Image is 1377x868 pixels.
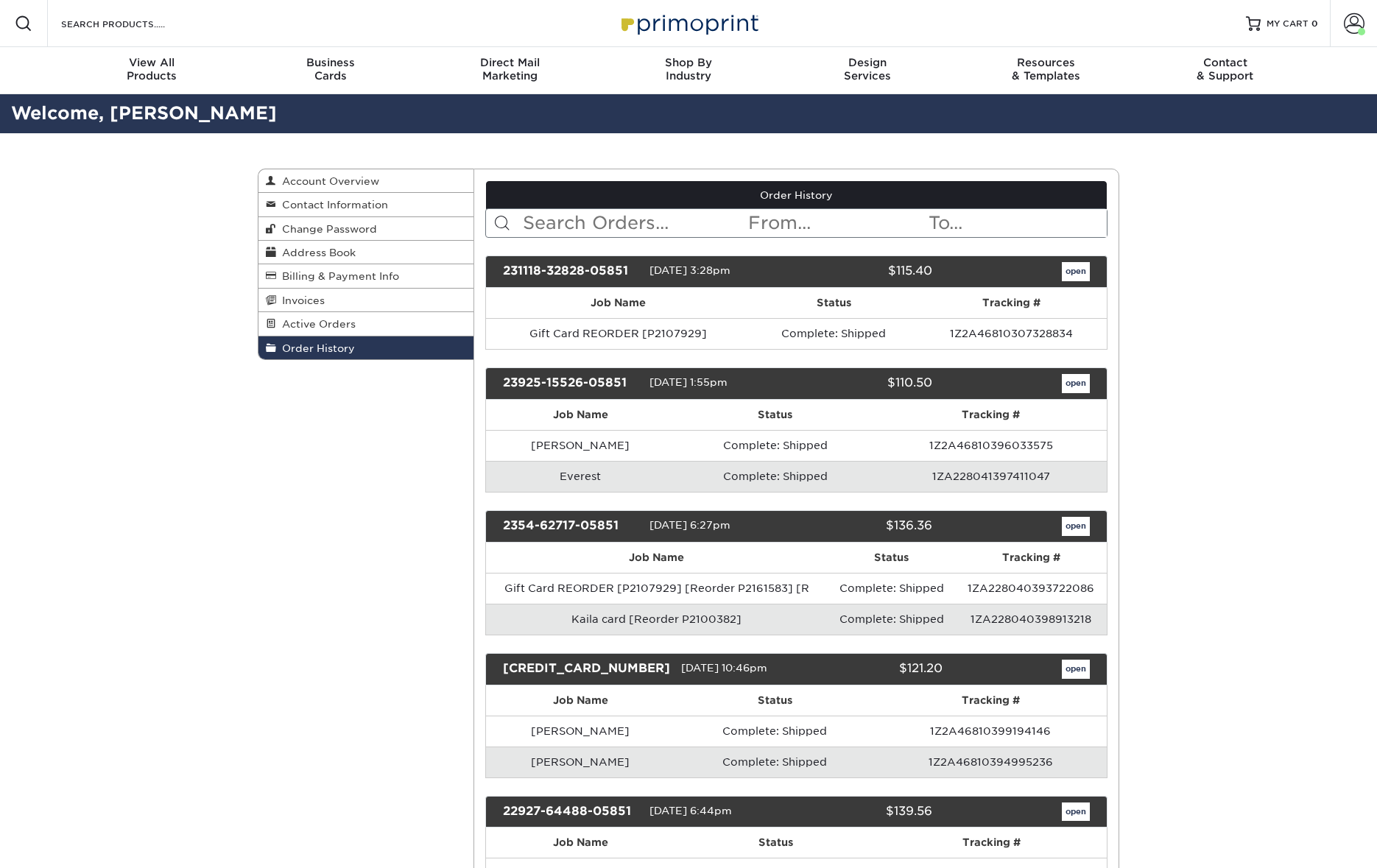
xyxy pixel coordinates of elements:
div: Services [778,56,957,82]
a: open [1062,262,1090,281]
a: open [1062,517,1090,536]
td: Everest [486,461,676,492]
a: Contact Information [258,193,473,216]
td: [PERSON_NAME] [486,430,676,461]
th: Job Name [486,288,752,318]
input: From... [747,209,926,237]
div: 2354-62717-05851 [492,517,649,536]
span: View All [63,56,242,69]
a: Order History [258,336,473,359]
a: BusinessCards [242,47,420,94]
th: Job Name [486,543,828,573]
span: Account Overview [276,175,379,187]
td: Complete: Shipped [828,573,955,604]
a: Address Book [258,241,473,264]
span: Contact Information [276,199,388,211]
td: 1Z2A46810394995236 [874,747,1107,777]
td: Complete: Shipped [751,318,916,349]
th: Status [676,828,876,858]
a: View AllProducts [63,47,242,94]
th: Job Name [486,828,676,858]
div: 22927-64488-05851 [492,802,649,822]
a: Shop ByIndustry [599,47,778,94]
div: 231118-32828-05851 [492,262,649,281]
a: Account Overview [258,169,473,193]
span: Contact [1135,56,1314,69]
a: Order History [486,181,1107,209]
th: Tracking # [916,288,1107,318]
span: Active Orders [276,318,356,330]
div: $115.40 [785,262,943,281]
a: open [1062,374,1090,393]
td: 1Z2A46810307328834 [916,318,1107,349]
span: Billing & Payment Info [276,270,399,282]
span: 0 [1311,18,1318,29]
span: [DATE] 3:28pm [649,264,730,276]
span: Shop By [599,56,778,69]
div: [CREDIT_CARD_NUMBER] [492,660,681,679]
th: Status [828,543,955,573]
span: MY CART [1267,18,1309,30]
th: Tracking # [955,543,1107,573]
a: DesignServices [778,47,957,94]
div: Industry [599,56,778,82]
span: Change Password [276,223,377,235]
a: Contact& Support [1135,47,1314,94]
span: [DATE] 10:46pm [681,662,767,674]
div: $110.50 [785,374,943,393]
th: Tracking # [875,400,1107,430]
th: Job Name [486,400,676,430]
span: Resources [957,56,1135,69]
div: $139.56 [785,802,943,822]
td: 1Z2A46810399194146 [874,716,1107,747]
td: Gift Card REORDER [P2107929] [486,318,752,349]
span: Address Book [276,247,356,258]
th: Status [675,400,875,430]
th: Tracking # [876,828,1107,858]
td: Kaila card [Reorder P2100382] [486,604,828,635]
div: & Support [1135,56,1314,82]
a: open [1062,660,1090,679]
td: 1Z2A46810396033575 [875,430,1107,461]
th: Tracking # [874,685,1107,716]
td: 1ZA228040393722086 [955,573,1107,604]
td: Gift Card REORDER [P2107929] [Reorder P2161583] [R [486,573,828,604]
span: Invoices [276,294,325,306]
th: Status [751,288,916,318]
div: Marketing [420,56,599,82]
div: & Templates [957,56,1135,82]
a: Active Orders [258,312,473,336]
a: Billing & Payment Info [258,264,473,288]
div: $136.36 [785,517,943,536]
td: Complete: Shipped [675,430,875,461]
a: Invoices [258,289,473,312]
span: [DATE] 1:55pm [649,376,728,388]
input: Search Orders... [521,209,747,237]
input: To... [927,209,1107,237]
td: Complete: Shipped [828,604,955,635]
div: $121.20 [806,660,954,679]
span: Design [778,56,957,69]
th: Job Name [486,685,675,716]
span: Order History [276,342,355,354]
img: Primoprint [615,7,762,39]
td: Complete: Shipped [675,716,875,747]
td: 1ZA228040398913218 [955,604,1107,635]
a: open [1062,802,1090,822]
span: [DATE] 6:44pm [649,805,732,816]
a: Change Password [258,217,473,241]
span: Business [242,56,420,69]
td: Complete: Shipped [675,747,875,777]
td: Complete: Shipped [675,461,875,492]
div: Products [63,56,242,82]
div: Cards [242,56,420,82]
input: SEARCH PRODUCTS..... [60,15,203,32]
td: [PERSON_NAME] [486,716,675,747]
td: 1ZA228041397411047 [875,461,1107,492]
td: [PERSON_NAME] [486,747,675,777]
span: [DATE] 6:27pm [649,519,730,531]
a: Direct MailMarketing [420,47,599,94]
th: Status [675,685,875,716]
span: Direct Mail [420,56,599,69]
div: 23925-15526-05851 [492,374,649,393]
